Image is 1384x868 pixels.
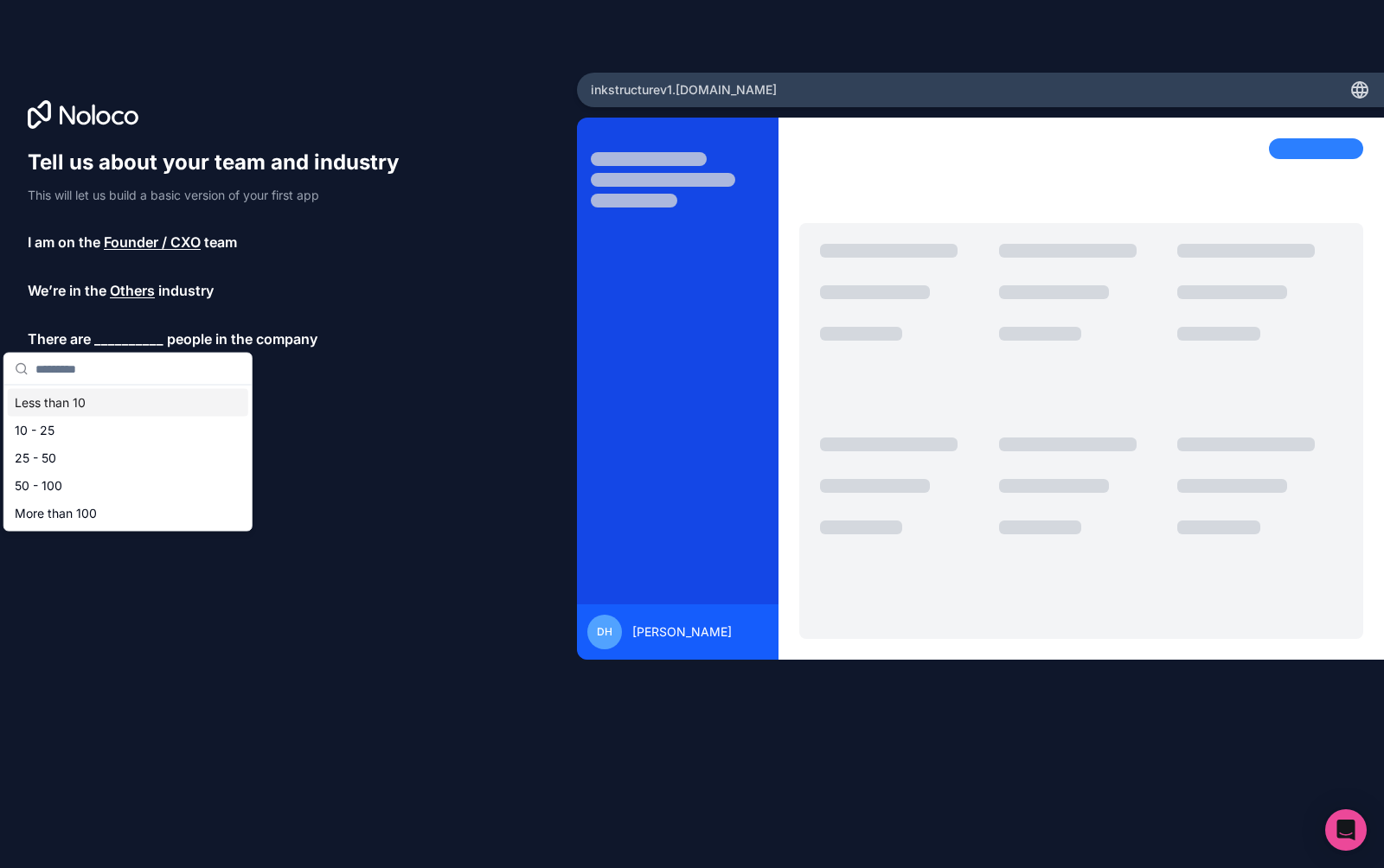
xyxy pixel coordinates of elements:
[94,329,163,349] span: __________
[204,232,237,252] span: team
[8,389,248,417] div: Less than 10
[8,444,248,472] div: 25 - 50
[4,386,252,531] div: Suggestions
[28,280,106,301] span: We’re in the
[158,280,214,301] span: industry
[8,500,248,527] div: More than 100
[1325,809,1367,851] div: Open Intercom Messenger
[28,232,100,252] span: I am on the
[591,81,777,99] span: inkstructurev1 .[DOMAIN_NAME]
[597,625,612,639] span: DH
[110,280,155,301] span: Others
[28,329,91,349] span: There are
[8,417,248,444] div: 10 - 25
[28,187,415,204] p: This will let us build a basic version of your first app
[632,623,732,641] span: [PERSON_NAME]
[8,472,248,500] div: 50 - 100
[167,329,317,349] span: people in the company
[104,232,201,252] span: Founder / CXO
[28,149,415,176] h1: Tell us about your team and industry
